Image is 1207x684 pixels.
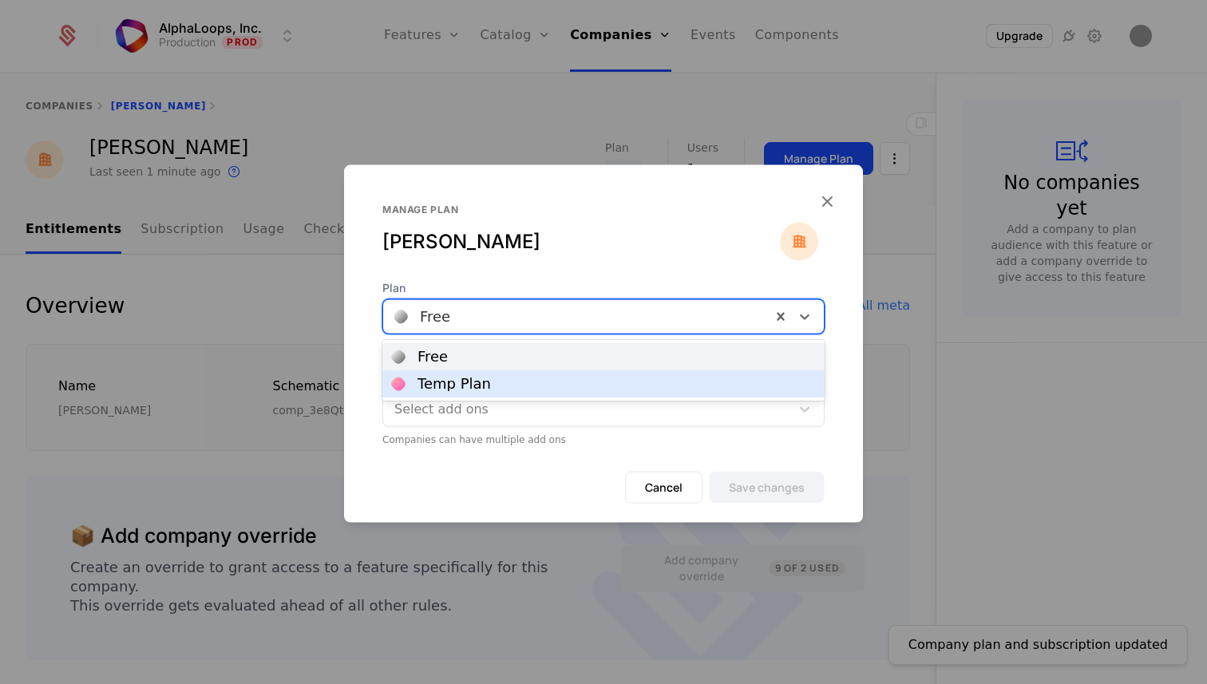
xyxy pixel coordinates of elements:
[382,203,780,215] div: Manage plan
[709,471,825,503] button: Save changes
[625,471,702,503] button: Cancel
[780,222,818,260] img: Matt
[418,377,491,391] div: Temp Plan
[382,433,825,445] div: Companies can have multiple add ons
[382,228,780,254] div: [PERSON_NAME]
[418,350,448,364] div: Free
[382,279,825,295] span: Plan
